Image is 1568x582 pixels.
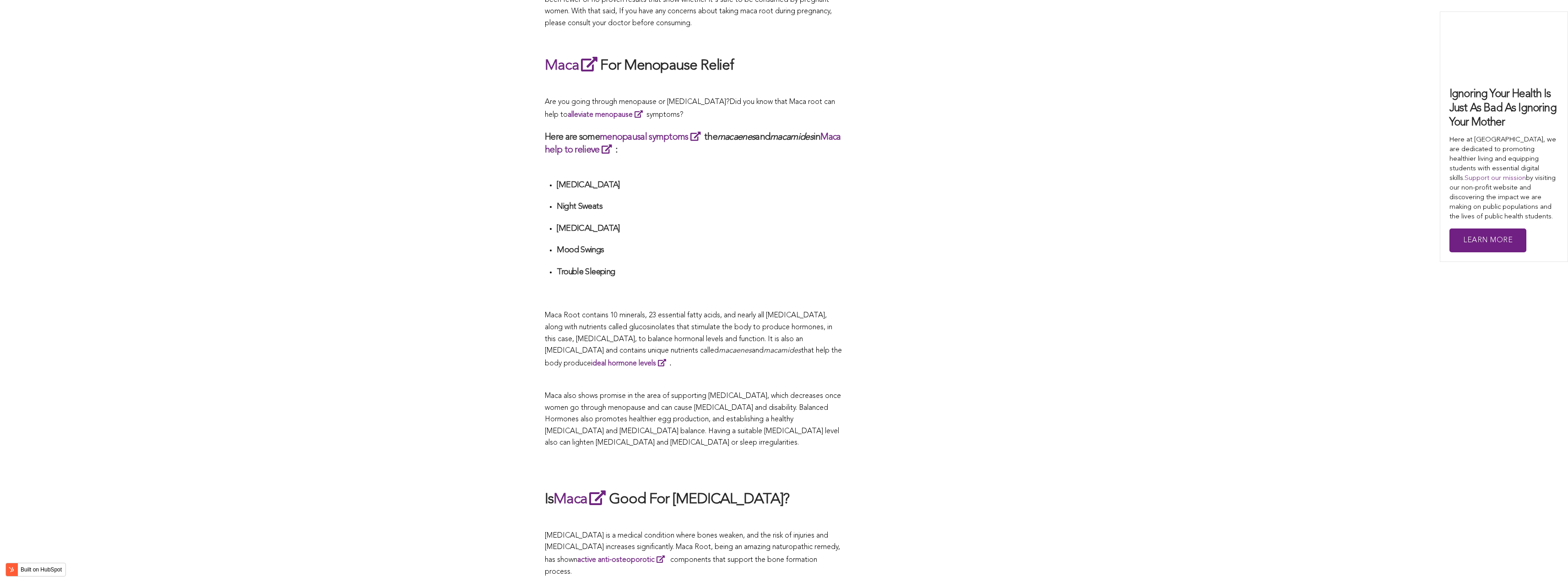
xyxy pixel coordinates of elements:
span: macaenes [719,347,752,354]
a: alleviate menopause [568,111,646,119]
a: Maca [553,492,609,507]
label: Built on HubSpot [17,564,65,576]
span: Maca Root contains 10 minerals, 23 essential fatty acids, and nearly all [MEDICAL_DATA], along wi... [545,312,832,354]
h3: Here are some the and in : [545,131,842,156]
h4: [MEDICAL_DATA] [557,180,842,190]
h4: Mood Swings [557,245,842,256]
h4: Night Sweats [557,201,842,212]
span: that help the body produce [545,347,842,367]
a: active anti-osteoporotic [577,556,668,564]
a: Learn More [1449,228,1526,253]
span: and [752,347,764,354]
strong: . [591,360,671,367]
h2: Is Good For [MEDICAL_DATA]? [545,489,842,510]
h2: For Menopause Relief [545,55,842,76]
button: Built on HubSpot [5,563,66,577]
span: [MEDICAL_DATA] is a medical condition where bones weaken, and the risk of injuries and [MEDICAL_D... [545,532,840,576]
h4: [MEDICAL_DATA] [557,223,842,234]
img: HubSpot sprocket logo [6,564,17,575]
iframe: Chat Widget [1522,538,1568,582]
em: macaenes [717,133,755,142]
span: Maca also shows promise in the area of supporting [MEDICAL_DATA], which decreases once women go t... [545,392,841,446]
h4: Trouble Sleeping [557,267,842,277]
span: Are you going through menopause or [MEDICAL_DATA]? [545,98,730,106]
span: macamides [764,347,801,354]
em: macamides [770,133,814,142]
a: Maca help to relieve [545,133,841,155]
a: ideal hormone levels [591,360,670,367]
a: Maca [545,59,600,73]
a: menopausal symptoms [600,133,704,142]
